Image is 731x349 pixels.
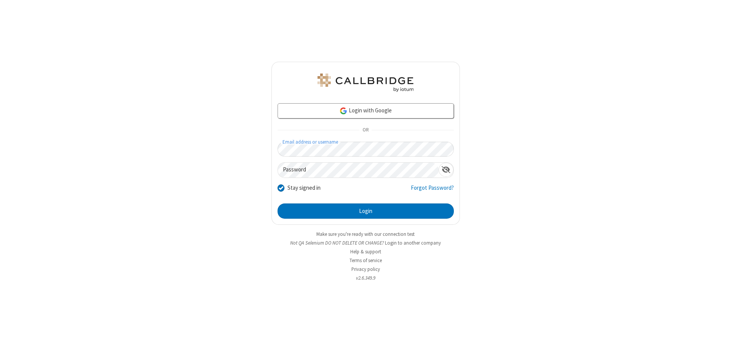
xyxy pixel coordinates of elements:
iframe: Chat [712,329,725,344]
button: Login to another company [385,239,441,247]
img: google-icon.png [339,107,348,115]
div: Show password [439,163,453,177]
span: OR [359,125,372,136]
label: Stay signed in [287,184,321,192]
button: Login [278,203,454,219]
li: Not QA Selenium DO NOT DELETE OR CHANGE? [271,239,460,247]
a: Terms of service [350,257,382,264]
a: Forgot Password? [411,184,454,198]
input: Password [278,163,439,178]
a: Login with Google [278,103,454,118]
a: Make sure you're ready with our connection test [316,231,415,237]
li: v2.6.349.9 [271,274,460,282]
input: Email address or username [278,142,454,157]
img: QA Selenium DO NOT DELETE OR CHANGE [316,74,415,92]
a: Help & support [350,248,381,255]
a: Privacy policy [351,266,380,272]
